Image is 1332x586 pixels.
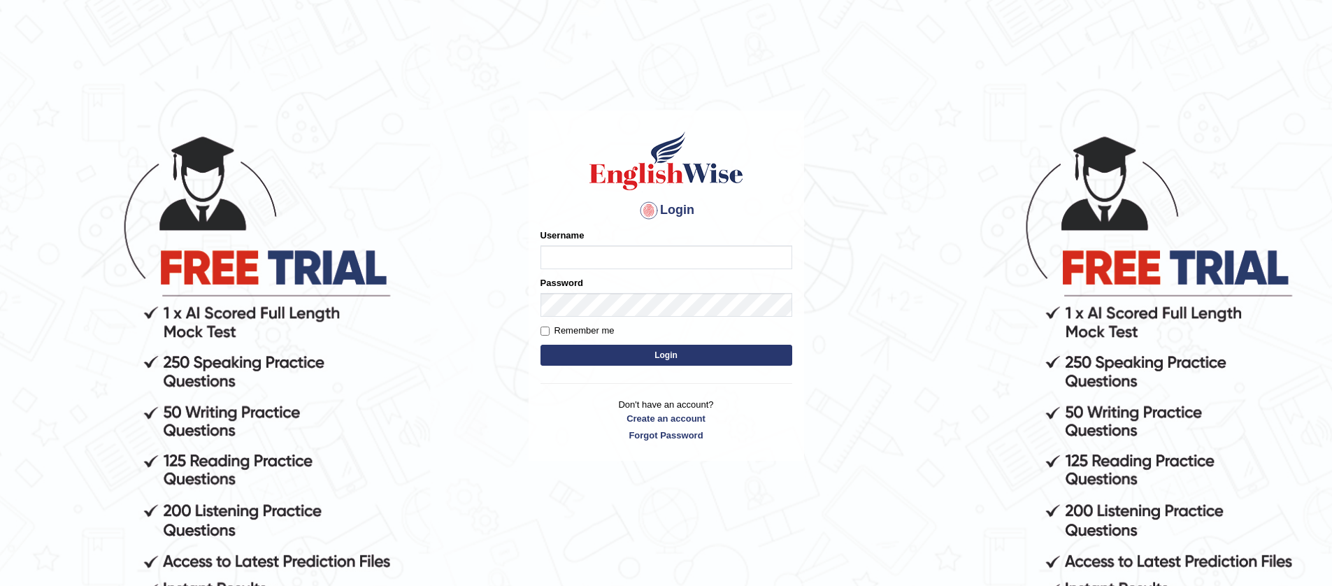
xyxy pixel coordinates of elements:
a: Forgot Password [540,429,792,442]
img: Logo of English Wise sign in for intelligent practice with AI [587,129,746,192]
a: Create an account [540,412,792,425]
label: Remember me [540,324,615,338]
p: Don't have an account? [540,398,792,441]
label: Password [540,276,583,290]
h4: Login [540,199,792,222]
label: Username [540,229,585,242]
input: Remember me [540,327,550,336]
button: Login [540,345,792,366]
